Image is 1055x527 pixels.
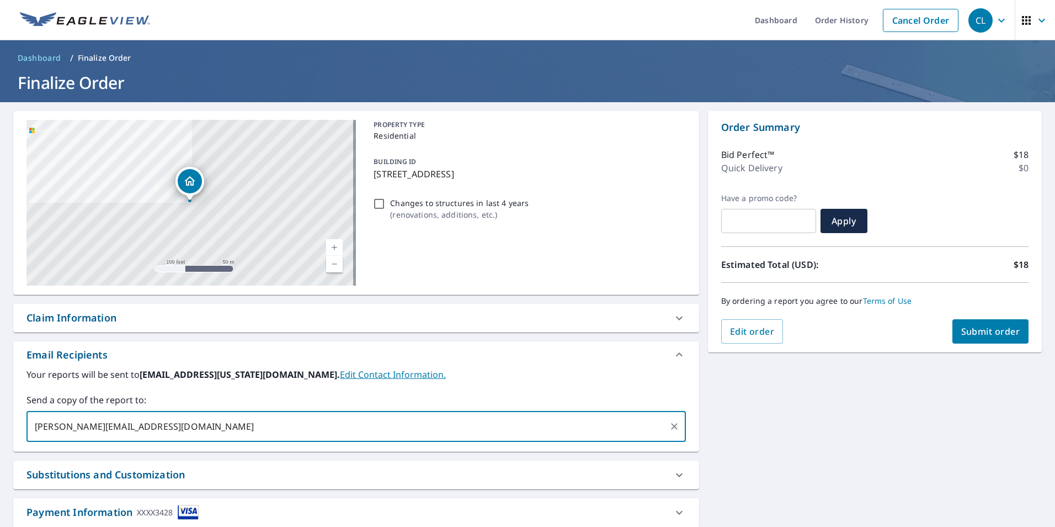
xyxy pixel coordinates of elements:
a: Dashboard [13,49,66,67]
div: Payment Information [26,505,199,520]
span: Apply [829,215,859,227]
div: CL [968,8,993,33]
a: Current Level 17, Zoom In [326,239,343,256]
p: Order Summary [721,120,1029,135]
h1: Finalize Order [13,71,1042,94]
label: Your reports will be sent to [26,368,686,381]
img: cardImage [178,505,199,520]
div: XXXX3428 [137,505,173,520]
p: PROPERTY TYPE [374,120,681,130]
a: EditContactInfo [340,368,446,381]
div: Substitutions and Customization [26,467,185,482]
label: Send a copy of the report to: [26,393,686,407]
p: Residential [374,130,681,141]
div: Dropped pin, building 1, Residential property, 18841 Third St Eagle River, AK 99577 [175,167,204,201]
div: Email Recipients [13,341,699,368]
a: Terms of Use [863,296,912,306]
p: Finalize Order [78,52,131,64]
div: Claim Information [13,304,699,332]
nav: breadcrumb [13,49,1042,67]
div: Email Recipients [26,347,108,362]
a: Current Level 17, Zoom Out [326,256,343,272]
button: Edit order [721,319,784,344]
span: Submit order [961,325,1020,338]
p: BUILDING ID [374,157,416,166]
span: Edit order [730,325,775,338]
p: Estimated Total (USD): [721,258,875,271]
p: ( renovations, additions, etc. ) [390,209,529,220]
p: $18 [1014,148,1029,161]
li: / [70,51,73,65]
img: EV Logo [20,12,150,29]
button: Submit order [952,319,1029,344]
div: Claim Information [26,310,116,325]
p: [STREET_ADDRESS] [374,167,681,181]
p: Changes to structures in last 4 years [390,197,529,209]
span: Dashboard [18,52,61,64]
div: Substitutions and Customization [13,461,699,489]
div: Payment InformationXXXX3428cardImage [13,498,699,526]
button: Apply [820,209,867,233]
p: $18 [1014,258,1029,271]
a: Cancel Order [883,9,958,32]
p: $0 [1019,161,1029,175]
p: By ordering a report you agree to our [721,296,1029,306]
b: [EMAIL_ADDRESS][US_STATE][DOMAIN_NAME]. [140,368,340,381]
p: Quick Delivery [721,161,782,175]
label: Have a promo code? [721,193,816,203]
button: Clear [667,419,682,434]
p: Bid Perfect™ [721,148,775,161]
